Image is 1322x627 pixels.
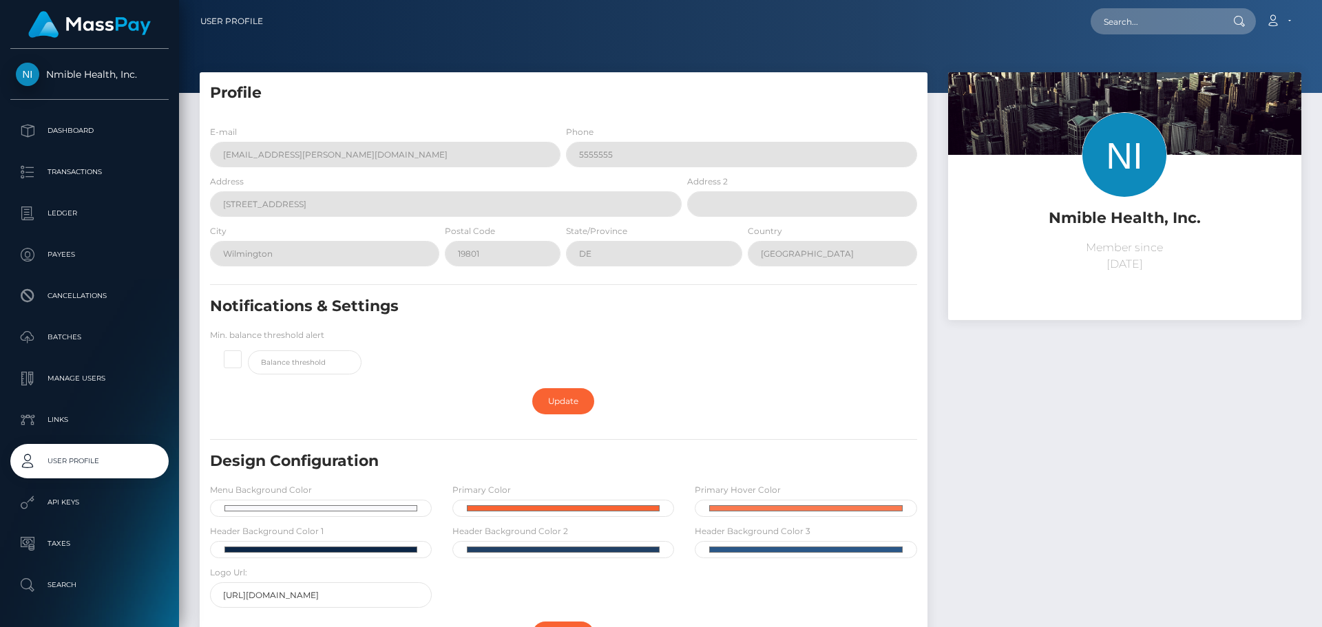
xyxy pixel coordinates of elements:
p: Member since [DATE] [958,240,1291,273]
p: Ledger [16,203,163,224]
h5: Profile [210,83,917,104]
a: Payees [10,237,169,272]
label: Address [210,176,244,188]
a: Taxes [10,527,169,561]
a: API Keys [10,485,169,520]
img: MassPay Logo [28,11,151,38]
label: State/Province [566,225,627,237]
a: User Profile [10,444,169,478]
h5: Notifications & Settings [210,296,804,317]
img: Nmible Health, Inc. [16,63,39,86]
p: User Profile [16,451,163,471]
p: Links [16,410,163,430]
label: Primary Color [452,484,511,496]
p: Dashboard [16,120,163,141]
label: Header Background Color 2 [452,525,568,538]
label: Menu Background Color [210,484,312,496]
p: Cancellations [16,286,163,306]
label: Postal Code [445,225,495,237]
p: Transactions [16,162,163,182]
a: Search [10,568,169,602]
a: Dashboard [10,114,169,148]
p: API Keys [16,492,163,513]
p: Manage Users [16,368,163,389]
p: Payees [16,244,163,265]
a: Transactions [10,155,169,189]
label: Country [748,225,782,237]
label: Logo Url: [210,566,247,579]
span: Nmible Health, Inc. [10,68,169,81]
a: Batches [10,320,169,354]
label: City [210,225,227,237]
a: Manage Users [10,361,169,396]
p: Search [16,575,163,595]
h5: Design Configuration [210,451,804,472]
img: ... [948,72,1301,308]
a: Links [10,403,169,437]
p: Taxes [16,533,163,554]
label: Header Background Color 3 [695,525,810,538]
label: Header Background Color 1 [210,525,324,538]
a: Ledger [10,196,169,231]
a: Cancellations [10,279,169,313]
label: E-mail [210,126,237,138]
h5: Nmible Health, Inc. [958,208,1291,229]
label: Address 2 [687,176,728,188]
p: Batches [16,327,163,348]
label: Primary Hover Color [695,484,781,496]
input: Search... [1091,8,1220,34]
label: Min. balance threshold alert [210,329,324,341]
a: User Profile [200,7,263,36]
a: Update [532,388,594,414]
label: Phone [566,126,594,138]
